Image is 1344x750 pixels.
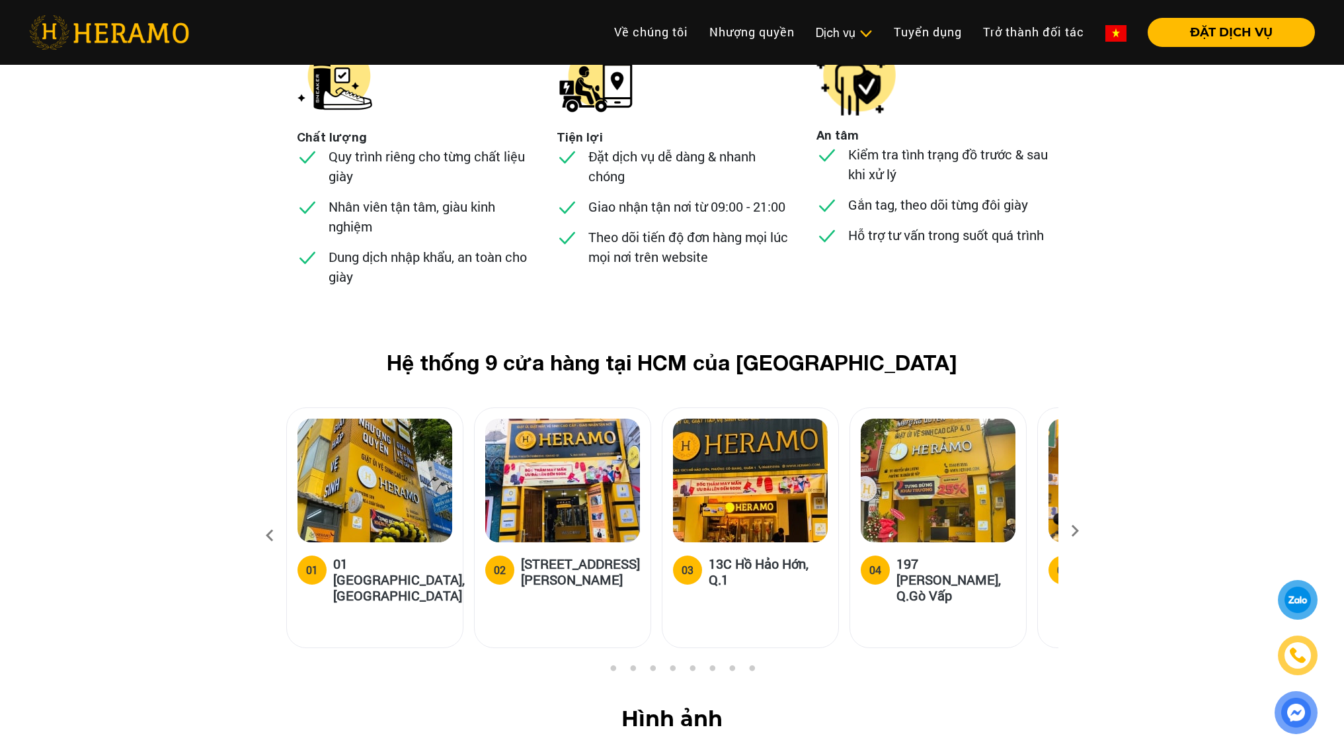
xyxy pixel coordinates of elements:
button: 1 [586,665,600,678]
img: phone-icon [1289,647,1306,665]
div: 03 [682,562,693,578]
a: Tuyển dụng [883,18,972,46]
p: Hỗ trợ tư vấn trong suốt quá trình [848,225,1044,245]
img: vn-flag.png [1105,25,1127,42]
button: ĐẶT DỊCH VỤ [1148,18,1315,47]
img: heramo-ve-sinh-giat-giay-chat-luong [297,38,376,118]
button: 3 [626,665,639,678]
div: 05 [1057,562,1069,578]
a: Nhượng quyền [699,18,805,46]
p: Quy trình riêng cho từng chất liệu giày [329,146,528,186]
button: 4 [646,665,659,678]
button: 2 [606,665,619,678]
button: 7 [705,665,719,678]
img: heramo-ve-sinh-giat-giay-tien-loi [557,38,636,118]
button: 5 [666,665,679,678]
button: 9 [745,665,758,678]
button: 6 [686,665,699,678]
p: Dung dịch nhập khẩu, an toàn cho giày [329,247,528,286]
li: An tâm [816,126,859,144]
h5: 197 [PERSON_NAME], Q.Gò Vấp [896,556,1015,603]
div: 02 [494,562,506,578]
img: heramo-13c-ho-hao-hon-quan-1 [673,419,828,542]
img: heramo-logo.png [29,15,189,50]
div: 01 [306,562,318,578]
img: checked.svg [816,225,838,246]
img: heramo-179b-duong-3-thang-2-phuong-11-quan-10 [1048,419,1203,542]
a: Về chúng tôi [604,18,699,46]
img: checked.svg [816,144,838,165]
div: Dịch vụ [816,24,873,42]
p: Theo dõi tiến độ đơn hàng mọi lúc mọi nơi trên website [588,227,788,267]
img: subToggleIcon [859,27,873,40]
p: Nhân viên tận tâm, giàu kinh nghiệm [329,196,528,236]
p: Đặt dịch vụ dễ dàng & nhanh chóng [588,146,788,186]
img: checked.svg [297,146,318,167]
img: heramo-18a-71-nguyen-thi-minh-khai-quan-1 [485,419,640,542]
img: heramo-01-truong-son-quan-tan-binh [297,419,452,542]
h5: [STREET_ADDRESS][PERSON_NAME] [521,556,640,587]
h2: Hệ thống 9 cửa hàng tại HCM của [GEOGRAPHIC_DATA] [307,350,1037,375]
a: phone-icon [1279,637,1316,674]
li: Chất lượng [297,128,367,146]
h2: Hình ảnh [21,706,1323,731]
img: heramo-ve-sinh-giat-giay-an-tam [816,38,896,116]
div: 04 [869,562,881,578]
p: Gắn tag, theo dõi từng đôi giày [848,194,1028,214]
h5: 01 [GEOGRAPHIC_DATA], [GEOGRAPHIC_DATA] [333,556,465,603]
a: ĐẶT DỊCH VỤ [1137,26,1315,38]
img: checked.svg [816,194,838,216]
img: heramo-197-nguyen-van-luong [861,419,1015,542]
img: checked.svg [297,247,318,268]
li: Tiện lợi [557,128,603,146]
img: checked.svg [557,146,578,167]
img: checked.svg [557,227,578,248]
img: checked.svg [557,196,578,218]
img: checked.svg [297,196,318,218]
p: Kiểm tra tình trạng đồ trước & sau khi xử lý [848,144,1048,184]
p: Giao nhận tận nơi từ 09:00 - 21:00 [588,196,785,216]
h5: 13C Hồ Hảo Hớn, Q.1 [709,556,828,587]
a: Trở thành đối tác [972,18,1095,46]
button: 8 [725,665,738,678]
